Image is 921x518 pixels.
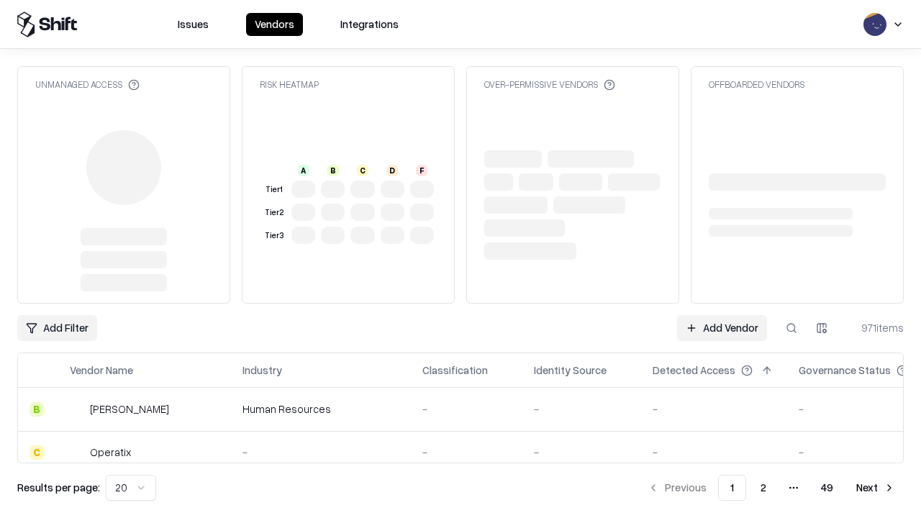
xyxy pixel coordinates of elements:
[90,401,169,417] div: [PERSON_NAME]
[639,475,904,501] nav: pagination
[422,445,511,460] div: -
[327,165,339,176] div: B
[534,401,630,417] div: -
[653,363,735,378] div: Detected Access
[70,363,133,378] div: Vendor Name
[70,445,84,460] img: Operatix
[416,165,427,176] div: F
[846,320,904,335] div: 971 items
[677,315,767,341] a: Add Vendor
[242,445,399,460] div: -
[17,480,100,495] p: Results per page:
[90,445,131,460] div: Operatix
[357,165,368,176] div: C
[718,475,746,501] button: 1
[386,165,398,176] div: D
[653,445,776,460] div: -
[263,230,286,242] div: Tier 3
[35,78,140,91] div: Unmanaged Access
[332,13,407,36] button: Integrations
[298,165,309,176] div: A
[17,315,97,341] button: Add Filter
[848,475,904,501] button: Next
[799,363,891,378] div: Governance Status
[809,475,845,501] button: 49
[484,78,615,91] div: Over-Permissive Vendors
[422,363,488,378] div: Classification
[263,183,286,196] div: Tier 1
[246,13,303,36] button: Vendors
[422,401,511,417] div: -
[263,206,286,219] div: Tier 2
[534,363,607,378] div: Identity Source
[653,401,776,417] div: -
[709,78,804,91] div: Offboarded Vendors
[749,475,778,501] button: 2
[30,402,44,417] div: B
[70,402,84,417] img: Deel
[169,13,217,36] button: Issues
[260,78,319,91] div: Risk Heatmap
[242,401,399,417] div: Human Resources
[534,445,630,460] div: -
[242,363,282,378] div: Industry
[30,445,44,460] div: C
